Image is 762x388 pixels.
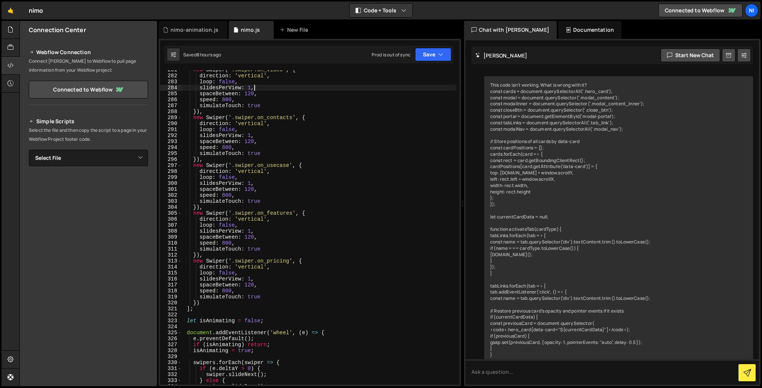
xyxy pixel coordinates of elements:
[29,57,148,75] p: Connect [PERSON_NAME] to Webflow to pull page information from your Webflow project
[160,330,182,336] div: 325
[160,150,182,156] div: 295
[160,174,182,180] div: 299
[160,97,182,103] div: 286
[1,1,20,19] a: 🤙
[280,26,311,34] div: New File
[160,204,182,210] div: 304
[160,228,182,234] div: 308
[160,276,182,282] div: 316
[29,251,149,318] iframe: YouTube video player
[160,109,182,115] div: 288
[464,21,557,39] div: Chat with [PERSON_NAME]
[160,103,182,109] div: 287
[160,162,182,168] div: 297
[160,145,182,150] div: 294
[160,168,182,174] div: 298
[160,192,182,198] div: 302
[160,258,182,264] div: 313
[160,270,182,276] div: 315
[160,294,182,300] div: 319
[160,156,182,162] div: 296
[160,378,182,384] div: 333
[160,360,182,366] div: 330
[29,6,43,15] div: nimo
[160,366,182,372] div: 331
[160,240,182,246] div: 310
[160,222,182,228] div: 307
[475,52,527,59] h2: [PERSON_NAME]
[160,79,182,85] div: 283
[170,26,218,34] div: nimo-animation.js
[160,139,182,145] div: 293
[29,179,149,246] iframe: YouTube video player
[160,180,182,186] div: 300
[241,26,260,34] div: nimo.js
[29,81,148,99] a: Connected to Webflow
[160,354,182,360] div: 329
[558,21,621,39] div: Documentation
[29,117,148,126] h2: Simple Scripts
[661,49,720,62] button: Start new chat
[160,115,182,121] div: 289
[160,300,182,306] div: 320
[29,126,148,144] p: Select the file and then copy the script to a page in your Webflow Project footer code.
[160,324,182,330] div: 324
[160,306,182,312] div: 321
[160,318,182,324] div: 323
[745,4,758,17] a: ni
[160,348,182,354] div: 328
[160,186,182,192] div: 301
[372,52,411,58] div: Prod is out of sync
[160,85,182,91] div: 284
[350,4,412,17] button: Code + Tools
[160,336,182,342] div: 326
[160,246,182,252] div: 311
[160,216,182,222] div: 306
[160,234,182,240] div: 309
[160,91,182,97] div: 285
[160,342,182,348] div: 327
[160,252,182,258] div: 312
[160,282,182,288] div: 317
[197,52,221,58] div: 8 hours ago
[29,26,86,34] h2: Connection Center
[160,372,182,378] div: 332
[415,48,451,61] button: Save
[160,312,182,318] div: 322
[658,4,743,17] a: Connected to Webflow
[160,133,182,139] div: 292
[183,52,221,58] div: Saved
[160,198,182,204] div: 303
[160,73,182,79] div: 282
[29,48,148,57] h2: Webflow Connection
[160,127,182,133] div: 291
[160,121,182,127] div: 290
[160,288,182,294] div: 318
[160,264,182,270] div: 314
[160,210,182,216] div: 305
